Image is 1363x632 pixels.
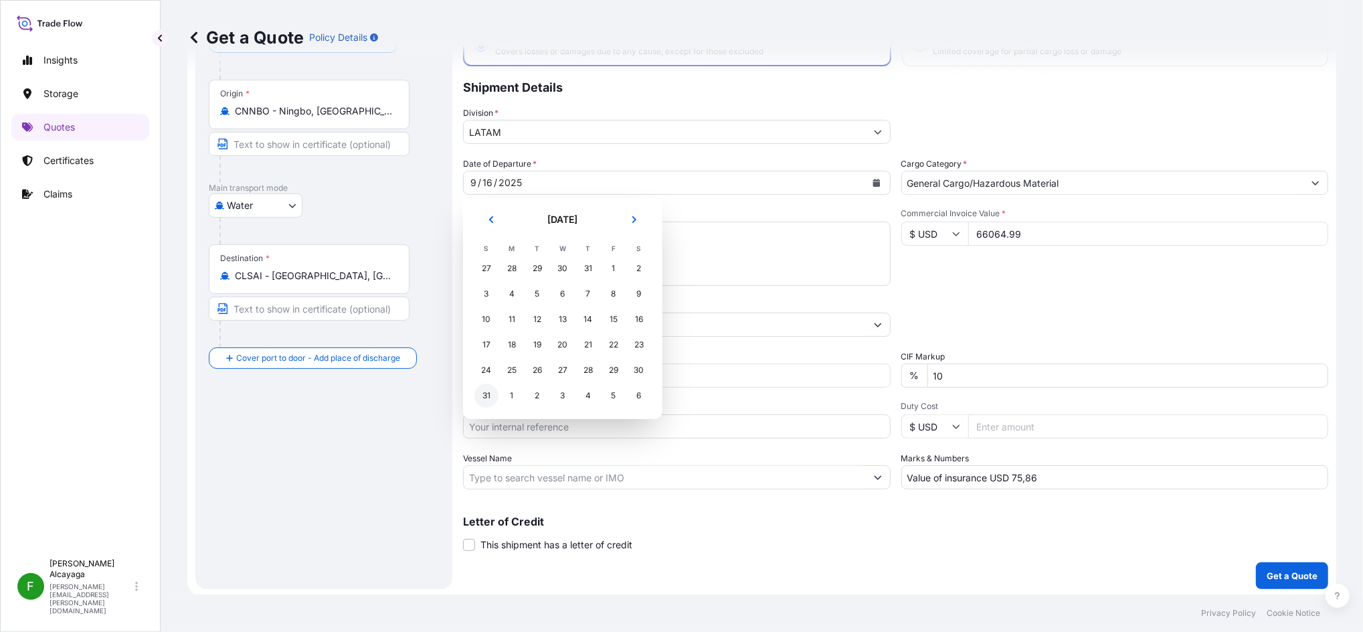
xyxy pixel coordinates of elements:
div: Tuesday, August 5, 2025 [525,282,549,306]
h2: [DATE] [514,213,612,226]
th: T [575,241,601,256]
button: Previous [476,209,506,230]
div: Wednesday, September 3, 2025 [551,384,575,408]
div: Tuesday, August 12, 2025 [525,307,549,331]
div: Thursday, August 7, 2025 [576,282,600,306]
div: August 2025 [474,209,652,408]
div: Thursday, August 28, 2025 [576,358,600,382]
div: Tuesday, September 2, 2025 [525,384,549,408]
div: Monday, August 4, 2025 [500,282,524,306]
p: Get a Quote [187,27,304,48]
div: Monday, August 11, 2025 [500,307,524,331]
th: S [626,241,652,256]
div: Monday, September 1, 2025 [500,384,524,408]
div: Friday, August 1, 2025 [602,256,626,281]
div: Wednesday, August 27, 2025 [551,358,575,382]
div: Monday, July 28, 2025 [500,256,524,281]
p: Policy Details [309,31,367,44]
div: Friday, August 22, 2025 [602,333,626,357]
div: Friday, August 8, 2025 [602,282,626,306]
button: Next [620,209,649,230]
div: Tuesday, August 26, 2025 [525,358,549,382]
div: Thursday, August 14, 2025 [576,307,600,331]
div: Saturday, August 16, 2025 [627,307,651,331]
th: W [550,241,575,256]
div: Tuesday, August 19, 2025 [525,333,549,357]
th: T [525,241,550,256]
div: Saturday, September 6, 2025 [627,384,651,408]
div: Saturday, August 23, 2025 [627,333,651,357]
div: Thursday, August 21, 2025 [576,333,600,357]
table: August 2025 [474,241,652,408]
div: Friday, September 5, 2025 [602,384,626,408]
th: F [601,241,626,256]
div: Sunday, August 10, 2025 [474,307,498,331]
div: Wednesday, August 6, 2025 [551,282,575,306]
p: Shipment Details [463,66,1328,106]
div: Tuesday, July 29, 2025 [525,256,549,281]
div: Sunday, August 31, 2025 [474,384,498,408]
div: Monday, August 18, 2025 [500,333,524,357]
div: Saturday, August 2, 2025 [627,256,651,281]
div: Wednesday, July 30, 2025 [551,256,575,281]
div: Saturday, August 30, 2025 [627,358,651,382]
div: Friday, August 15, 2025 [602,307,626,331]
div: Sunday, August 3, 2025 [474,282,498,306]
div: Monday, August 25, 2025 [500,358,524,382]
div: Thursday, September 4, 2025 [576,384,600,408]
div: Sunday, August 24, 2025 [474,358,498,382]
div: Wednesday, August 13, 2025 [551,307,575,331]
section: Calendar [463,198,662,419]
div: Sunday, July 27, 2025 [474,256,498,281]
div: Sunday, August 17, 2025 [474,333,498,357]
div: Friday, August 29, 2025 [602,358,626,382]
div: Thursday, July 31, 2025 [576,256,600,281]
div: Saturday, August 9, 2025 [627,282,651,306]
th: M [499,241,525,256]
div: Wednesday, August 20, 2025 [551,333,575,357]
th: S [474,241,499,256]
